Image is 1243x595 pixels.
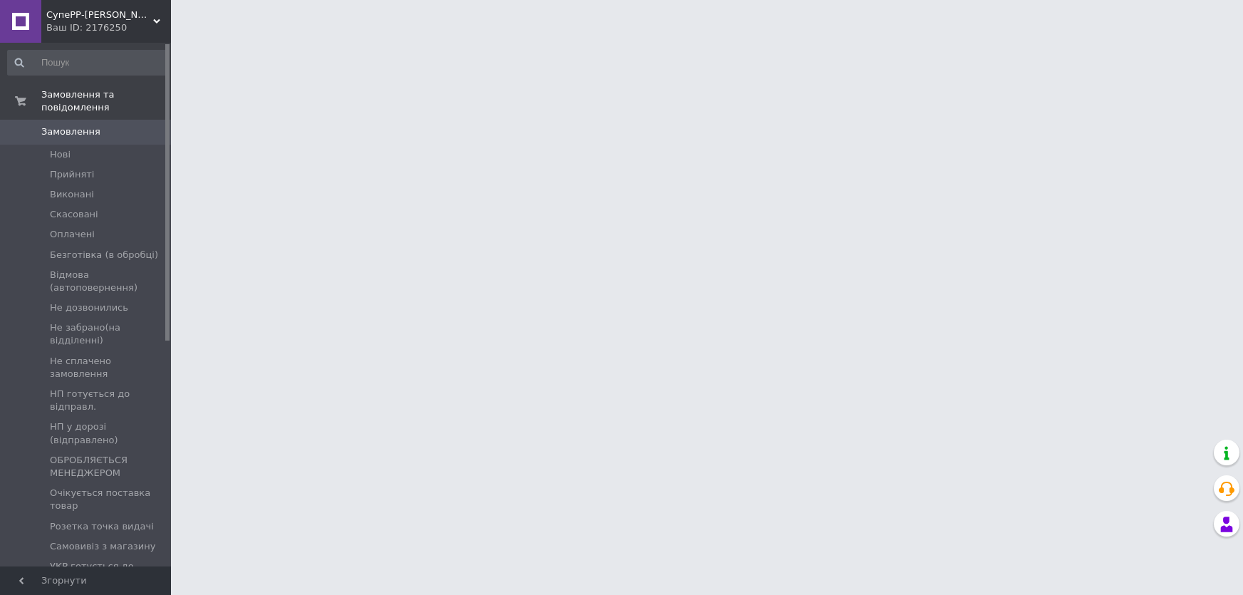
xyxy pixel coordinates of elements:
span: Нові [50,148,71,161]
span: Скасовані [50,208,98,221]
span: Оплачені [50,228,95,241]
span: Очікується поставка товар [50,487,166,512]
div: Ваш ID: 2176250 [46,21,171,34]
span: Замовлення [41,125,100,138]
span: Не сплачено замовлення [50,355,166,381]
span: Не дозвонились [50,301,128,314]
span: Самовивіз з магазину [50,540,155,553]
span: УКР готується до відправл [50,560,166,586]
span: Безготівка (в обробці) [50,249,158,262]
span: Відмова (автоповернення) [50,269,166,294]
span: Замовлення та повідомлення [41,88,171,114]
span: ОБРОБЛЯЄТЬСЯ МЕНЕДЖЕРОМ [50,454,166,480]
span: СупеРР-Маркет Корисних Товарів [46,9,153,21]
span: НП готується до відправл. [50,388,166,413]
input: Пошук [7,50,167,76]
span: Розетка точка видачі [50,520,154,533]
span: НП у дорозі (відправлено) [50,420,166,446]
span: Виконані [50,188,94,201]
span: Не забрано(на відділенні) [50,321,166,347]
span: Прийняті [50,168,94,181]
